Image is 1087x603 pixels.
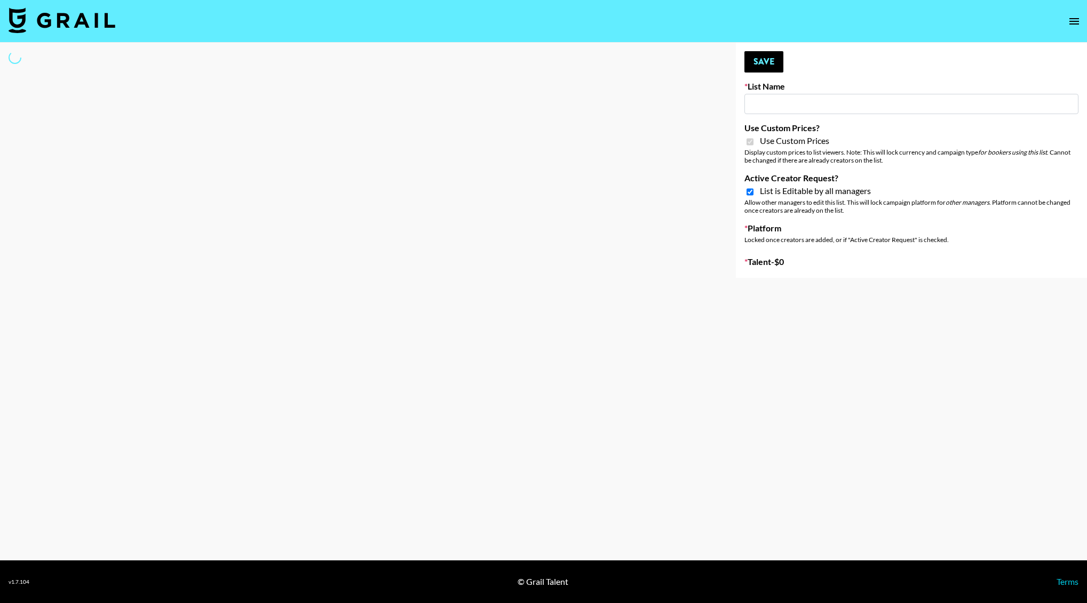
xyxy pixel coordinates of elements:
div: Allow other managers to edit this list. This will lock campaign platform for . Platform cannot be... [744,198,1078,214]
label: Use Custom Prices? [744,123,1078,133]
button: Save [744,51,783,73]
label: List Name [744,81,1078,92]
label: Talent - $ 0 [744,256,1078,267]
label: Platform [744,223,1078,234]
div: © Grail Talent [518,576,568,587]
button: open drawer [1064,11,1085,32]
label: Active Creator Request? [744,173,1078,183]
img: Grail Talent [9,7,115,33]
span: List is Editable by all managers [760,186,871,196]
a: Terms [1057,576,1078,586]
div: v 1.7.104 [9,578,29,585]
span: Use Custom Prices [760,135,829,146]
em: for bookers using this list [978,148,1047,156]
em: other managers [946,198,989,206]
div: Display custom prices to list viewers. Note: This will lock currency and campaign type . Cannot b... [744,148,1078,164]
div: Locked once creators are added, or if "Active Creator Request" is checked. [744,236,1078,244]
